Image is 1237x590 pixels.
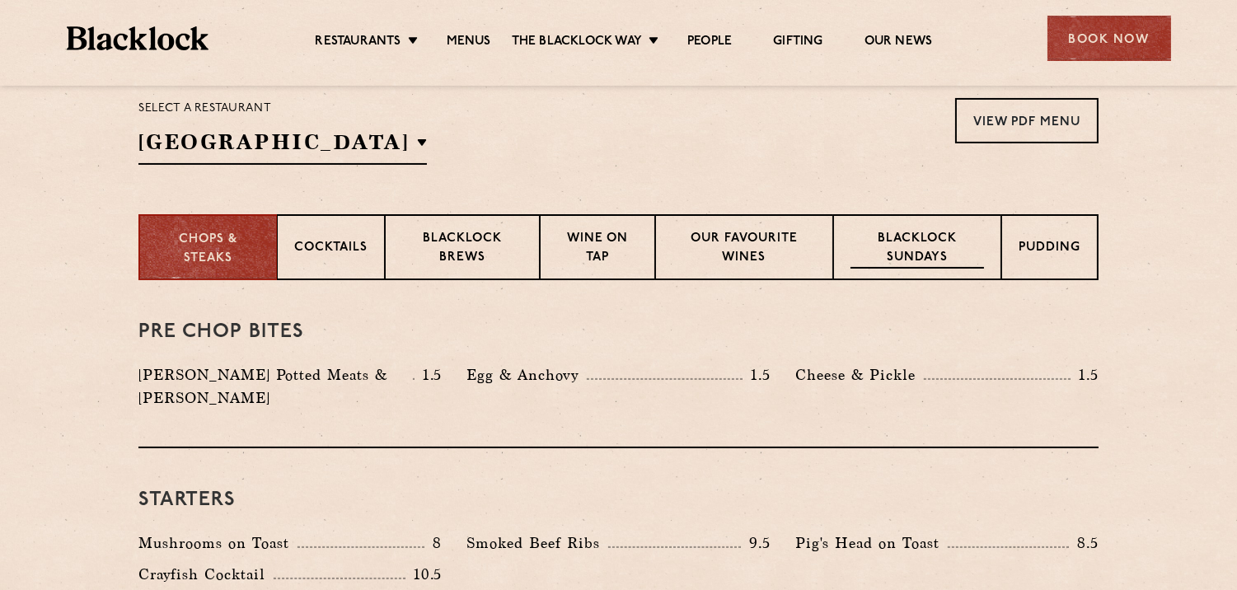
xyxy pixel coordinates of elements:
[138,128,427,165] h2: [GEOGRAPHIC_DATA]
[741,532,771,554] p: 9.5
[447,34,491,52] a: Menus
[466,531,608,555] p: Smoked Beef Ribs
[67,26,209,50] img: BL_Textured_Logo-footer-cropped.svg
[1019,239,1080,260] p: Pudding
[773,34,822,52] a: Gifting
[157,231,260,268] p: Chops & Steaks
[955,98,1099,143] a: View PDF Menu
[850,230,984,269] p: Blacklock Sundays
[294,239,368,260] p: Cocktails
[1069,532,1099,554] p: 8.5
[138,363,413,410] p: [PERSON_NAME] Potted Meats & [PERSON_NAME]
[795,531,948,555] p: Pig's Head on Toast
[138,98,427,119] p: Select a restaurant
[138,489,1099,511] h3: Starters
[415,364,443,386] p: 1.5
[466,363,587,386] p: Egg & Anchovy
[743,364,771,386] p: 1.5
[424,532,442,554] p: 8
[138,531,298,555] p: Mushrooms on Toast
[138,321,1099,343] h3: Pre Chop Bites
[1071,364,1099,386] p: 1.5
[138,563,274,586] p: Crayfish Cocktail
[316,34,401,52] a: Restaurants
[402,230,522,269] p: Blacklock Brews
[1047,16,1171,61] div: Book Now
[687,34,732,52] a: People
[405,564,442,585] p: 10.5
[512,34,642,52] a: The Blacklock Way
[864,34,933,52] a: Our News
[795,363,924,386] p: Cheese & Pickle
[672,230,815,269] p: Our favourite wines
[557,230,638,269] p: Wine on Tap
